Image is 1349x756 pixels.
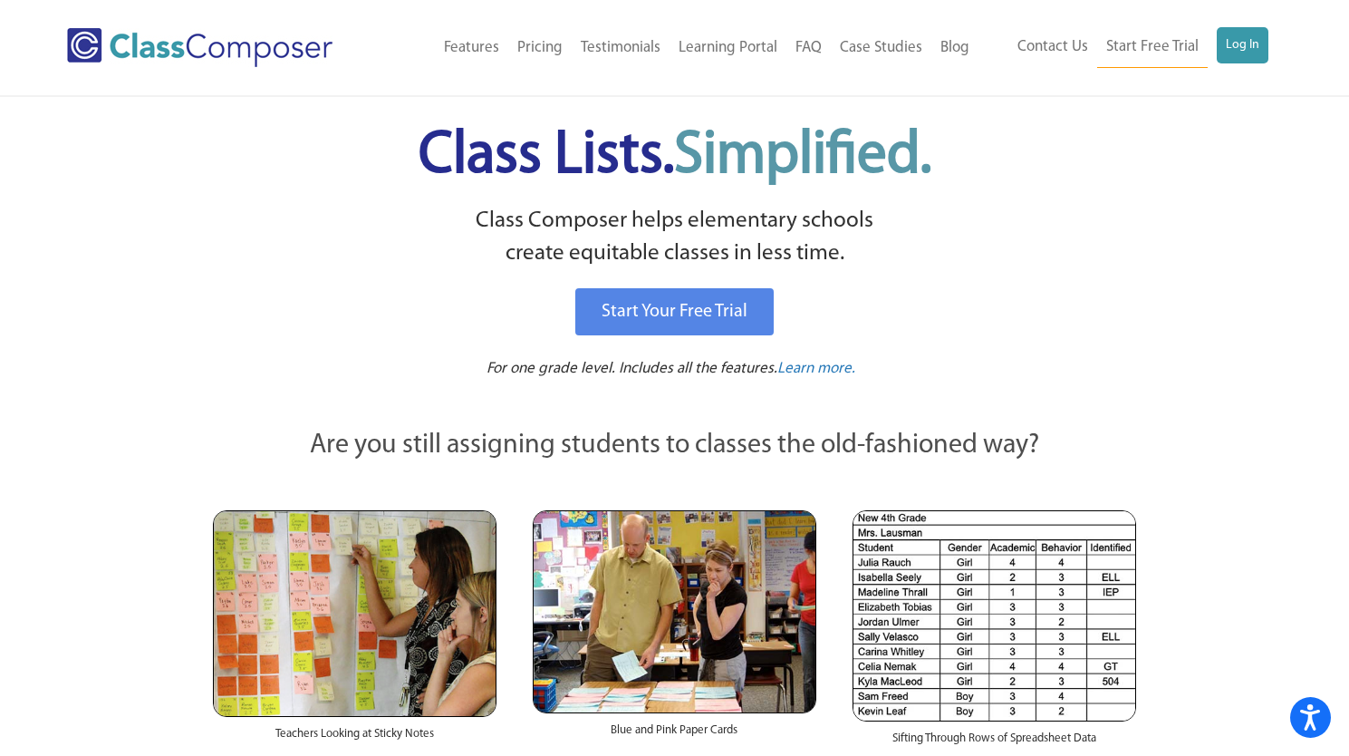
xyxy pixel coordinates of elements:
p: Are you still assigning students to classes the old-fashioned way? [213,426,1137,466]
span: For one grade level. Includes all the features. [487,361,777,376]
nav: Header Menu [384,28,978,68]
span: Class Lists. [419,127,931,186]
a: Testimonials [572,28,670,68]
a: Start Free Trial [1097,27,1208,68]
img: Class Composer [67,28,332,67]
a: Learn more. [777,358,855,381]
a: Contact Us [1008,27,1097,67]
img: Spreadsheets [853,510,1136,722]
a: Learning Portal [670,28,786,68]
a: Blog [931,28,978,68]
p: Class Composer helps elementary schools create equitable classes in less time. [210,205,1140,271]
a: Start Your Free Trial [575,288,774,335]
span: Simplified. [674,127,931,186]
nav: Header Menu [978,27,1268,68]
span: Learn more. [777,361,855,376]
a: Pricing [508,28,572,68]
a: Features [435,28,508,68]
a: Case Studies [831,28,931,68]
a: FAQ [786,28,831,68]
img: Teachers Looking at Sticky Notes [213,510,496,717]
a: Log In [1217,27,1268,63]
img: Blue and Pink Paper Cards [533,510,816,712]
span: Start Your Free Trial [602,303,747,321]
